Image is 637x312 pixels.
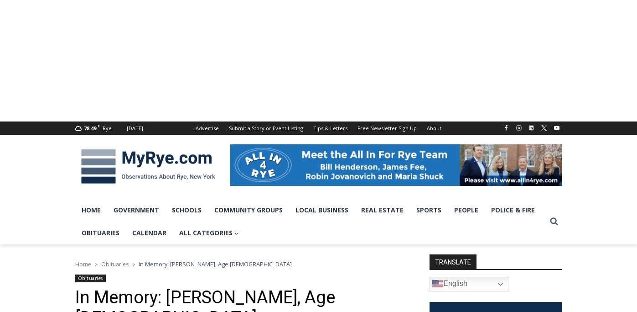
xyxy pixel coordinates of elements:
span: All Categories [179,228,239,238]
a: Sports [410,199,448,222]
nav: Secondary Navigation [191,122,446,135]
a: Police & Fire [485,199,541,222]
a: Facebook [501,122,512,133]
span: F [98,123,100,128]
img: MyRye.com [75,143,221,190]
a: Linkedin [526,122,537,133]
a: Government [107,199,166,222]
img: en [432,279,443,290]
a: Advertise [191,122,224,135]
strong: TRANSLATE [430,254,476,269]
a: YouTube [551,122,562,133]
a: X [539,122,549,133]
span: In Memory: [PERSON_NAME], Age [DEMOGRAPHIC_DATA] [139,260,292,268]
a: English [430,277,508,291]
img: All in for Rye [230,144,562,185]
a: Instagram [513,122,524,133]
nav: Primary Navigation [75,199,546,245]
a: Home [75,199,107,222]
a: Free Newsletter Sign Up [352,122,422,135]
a: Calendar [126,222,173,244]
a: People [448,199,485,222]
span: > [95,261,98,268]
a: Obituaries [75,222,126,244]
a: Home [75,260,91,268]
a: Tips & Letters [308,122,352,135]
span: > [132,261,135,268]
a: Submit a Story or Event Listing [224,122,308,135]
a: Obituaries [101,260,129,268]
div: [DATE] [127,124,143,132]
div: Rye [103,124,112,132]
nav: Breadcrumbs [75,259,406,269]
a: Community Groups [208,199,289,222]
a: Local Business [289,199,355,222]
span: 78.49 [84,125,96,132]
a: About [422,122,446,135]
a: All Categories [173,222,245,244]
button: View Search Form [546,213,562,230]
a: Obituaries [75,275,106,282]
a: Schools [166,199,208,222]
a: Real Estate [355,199,410,222]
